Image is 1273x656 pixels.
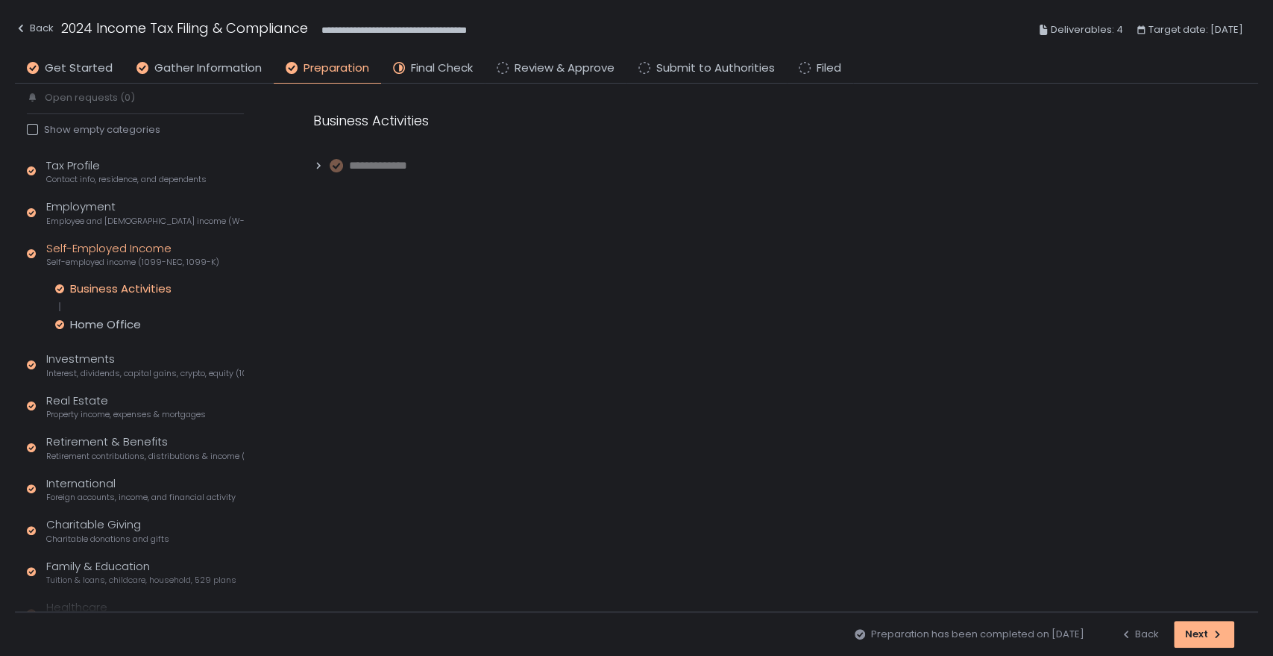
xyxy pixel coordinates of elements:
[46,434,244,462] div: Retirement & Benefits
[46,216,244,227] span: Employee and [DEMOGRAPHIC_DATA] income (W-2s)
[70,317,141,332] div: Home Office
[1120,621,1159,648] button: Back
[46,475,236,504] div: International
[70,281,172,296] div: Business Activities
[46,534,169,545] span: Charitable donations and gifts
[1148,21,1243,39] span: Target date: [DATE]
[45,60,113,77] span: Get Started
[313,110,1029,131] div: Business Activities
[46,199,244,227] div: Employment
[46,351,244,379] div: Investments
[656,60,775,77] span: Submit to Authorities
[1174,621,1234,648] button: Next
[515,60,615,77] span: Review & Approve
[15,18,54,43] button: Back
[45,91,135,104] span: Open requests (0)
[304,60,369,77] span: Preparation
[46,516,169,545] div: Charitable Giving
[46,174,207,185] span: Contact info, residence, and dependents
[154,60,262,77] span: Gather Information
[15,19,54,37] div: Back
[46,409,206,420] span: Property income, expenses & mortgages
[871,628,1084,641] span: Preparation has been completed on [DATE]
[46,492,236,503] span: Foreign accounts, income, and financial activity
[46,157,207,186] div: Tax Profile
[46,393,206,421] div: Real Estate
[1120,628,1159,641] div: Back
[411,60,473,77] span: Final Check
[46,368,244,379] span: Interest, dividends, capital gains, crypto, equity (1099s, K-1s)
[817,60,841,77] span: Filed
[61,18,308,38] h1: 2024 Income Tax Filing & Compliance
[46,575,236,586] span: Tuition & loans, childcare, household, 529 plans
[46,599,223,628] div: Healthcare
[46,451,244,462] span: Retirement contributions, distributions & income (1099-R, 5498)
[46,558,236,587] div: Family & Education
[46,257,219,268] span: Self-employed income (1099-NEC, 1099-K)
[1051,21,1123,39] span: Deliverables: 4
[46,240,219,269] div: Self-Employed Income
[1185,628,1223,641] div: Next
